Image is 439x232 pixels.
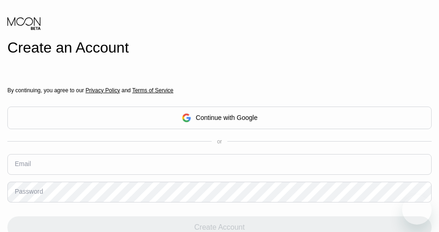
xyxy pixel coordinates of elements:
[402,195,432,225] iframe: Кнопка запуска окна обмена сообщениями
[7,87,432,94] div: By continuing, you agree to our
[7,39,432,56] div: Create an Account
[217,138,222,145] div: or
[196,114,258,121] div: Continue with Google
[85,87,120,94] span: Privacy Policy
[15,188,43,195] div: Password
[120,87,132,94] span: and
[132,87,173,94] span: Terms of Service
[7,107,432,129] div: Continue with Google
[15,160,31,167] div: Email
